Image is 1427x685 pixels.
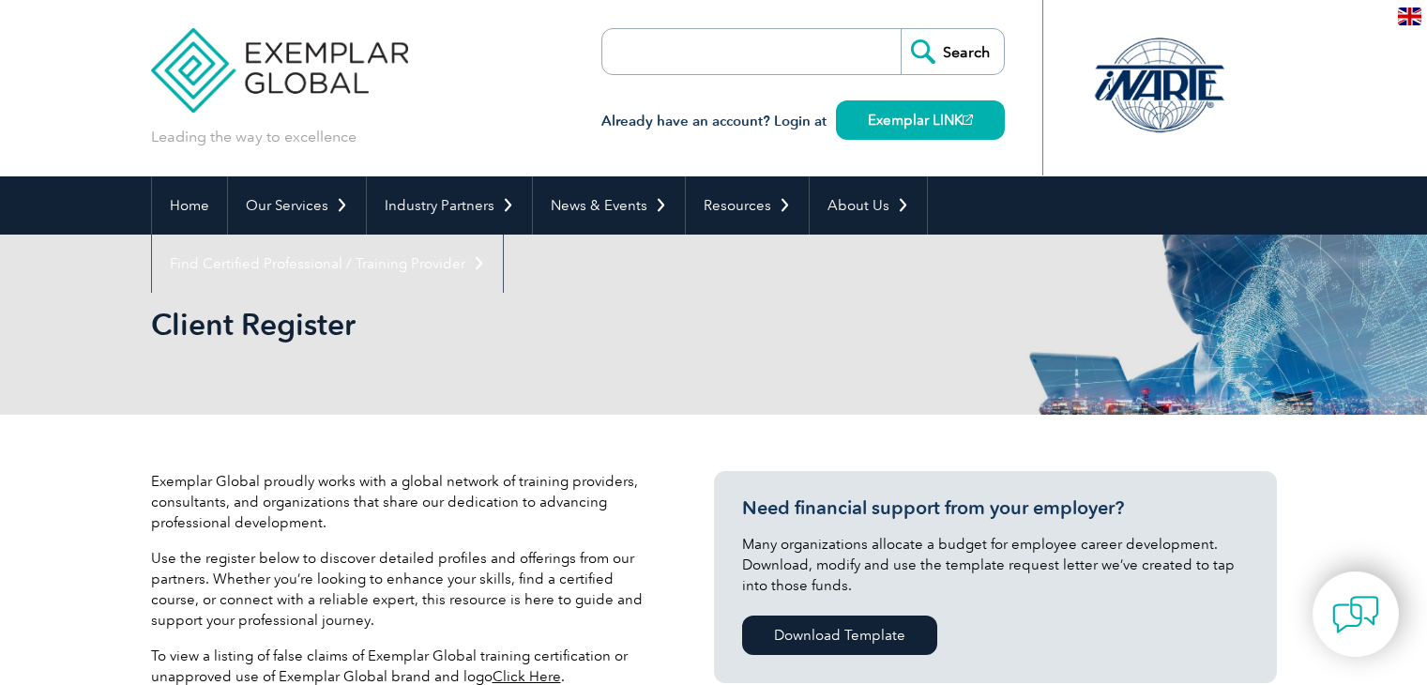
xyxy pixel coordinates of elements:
[836,100,1005,140] a: Exemplar LINK
[367,176,532,235] a: Industry Partners
[533,176,685,235] a: News & Events
[493,668,561,685] a: Click Here
[901,29,1004,74] input: Search
[228,176,366,235] a: Our Services
[742,616,937,655] a: Download Template
[151,127,357,147] p: Leading the way to excellence
[601,110,1005,133] h3: Already have an account? Login at
[1398,8,1421,25] img: en
[686,176,809,235] a: Resources
[151,548,658,631] p: Use the register below to discover detailed profiles and offerings from our partners. Whether you...
[151,471,658,533] p: Exemplar Global proudly works with a global network of training providers, consultants, and organ...
[151,310,939,340] h2: Client Register
[1332,591,1379,638] img: contact-chat.png
[810,176,927,235] a: About Us
[152,176,227,235] a: Home
[742,496,1249,520] h3: Need financial support from your employer?
[152,235,503,293] a: Find Certified Professional / Training Provider
[963,114,973,125] img: open_square.png
[742,534,1249,596] p: Many organizations allocate a budget for employee career development. Download, modify and use th...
